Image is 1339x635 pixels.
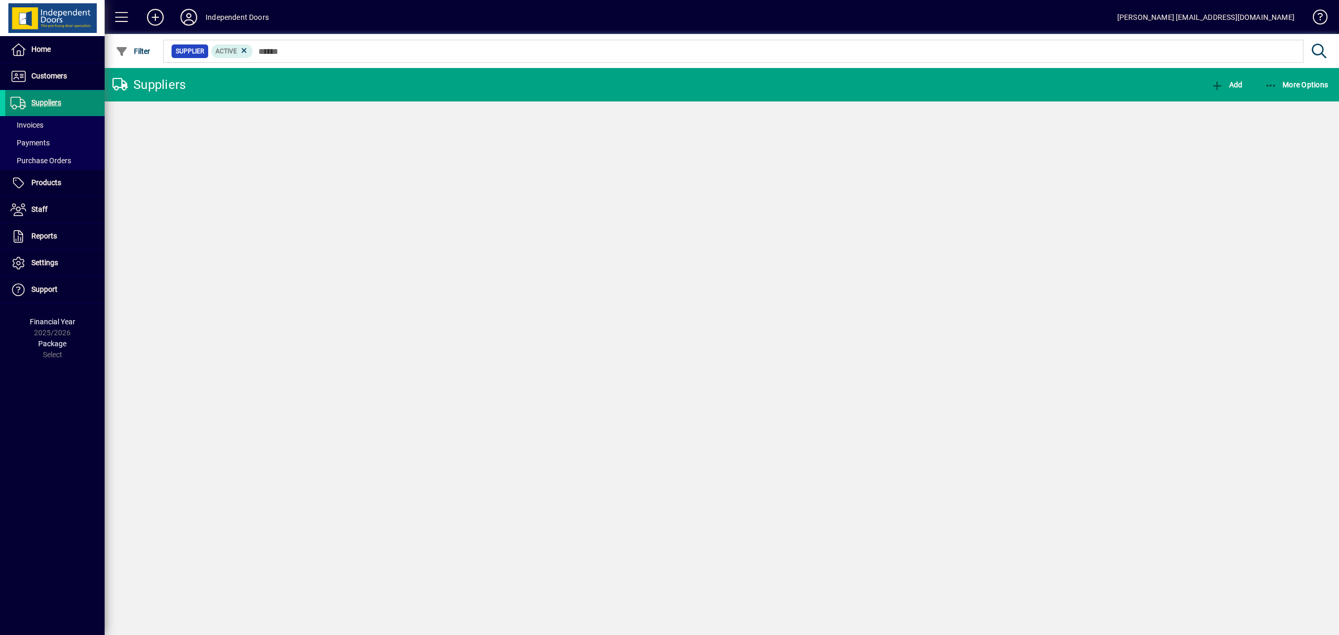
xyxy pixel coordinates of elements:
[113,42,153,61] button: Filter
[30,318,75,326] span: Financial Year
[31,258,58,267] span: Settings
[10,139,50,147] span: Payments
[5,250,105,276] a: Settings
[215,48,237,55] span: Active
[139,8,172,27] button: Add
[31,205,48,213] span: Staff
[31,72,67,80] span: Customers
[31,178,61,187] span: Products
[31,232,57,240] span: Reports
[206,9,269,26] div: Independent Doors
[5,116,105,134] a: Invoices
[10,121,43,129] span: Invoices
[5,152,105,169] a: Purchase Orders
[1262,75,1331,94] button: More Options
[1211,81,1242,89] span: Add
[5,170,105,196] a: Products
[5,197,105,223] a: Staff
[31,45,51,53] span: Home
[172,8,206,27] button: Profile
[176,46,204,56] span: Supplier
[31,98,61,107] span: Suppliers
[5,134,105,152] a: Payments
[5,223,105,250] a: Reports
[1305,2,1326,36] a: Knowledge Base
[31,285,58,293] span: Support
[5,277,105,303] a: Support
[10,156,71,165] span: Purchase Orders
[1208,75,1245,94] button: Add
[116,47,151,55] span: Filter
[211,44,253,58] mat-chip: Activation Status: Active
[112,76,186,93] div: Suppliers
[5,37,105,63] a: Home
[1265,81,1329,89] span: More Options
[38,339,66,348] span: Package
[1117,9,1295,26] div: [PERSON_NAME] [EMAIL_ADDRESS][DOMAIN_NAME]
[5,63,105,89] a: Customers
